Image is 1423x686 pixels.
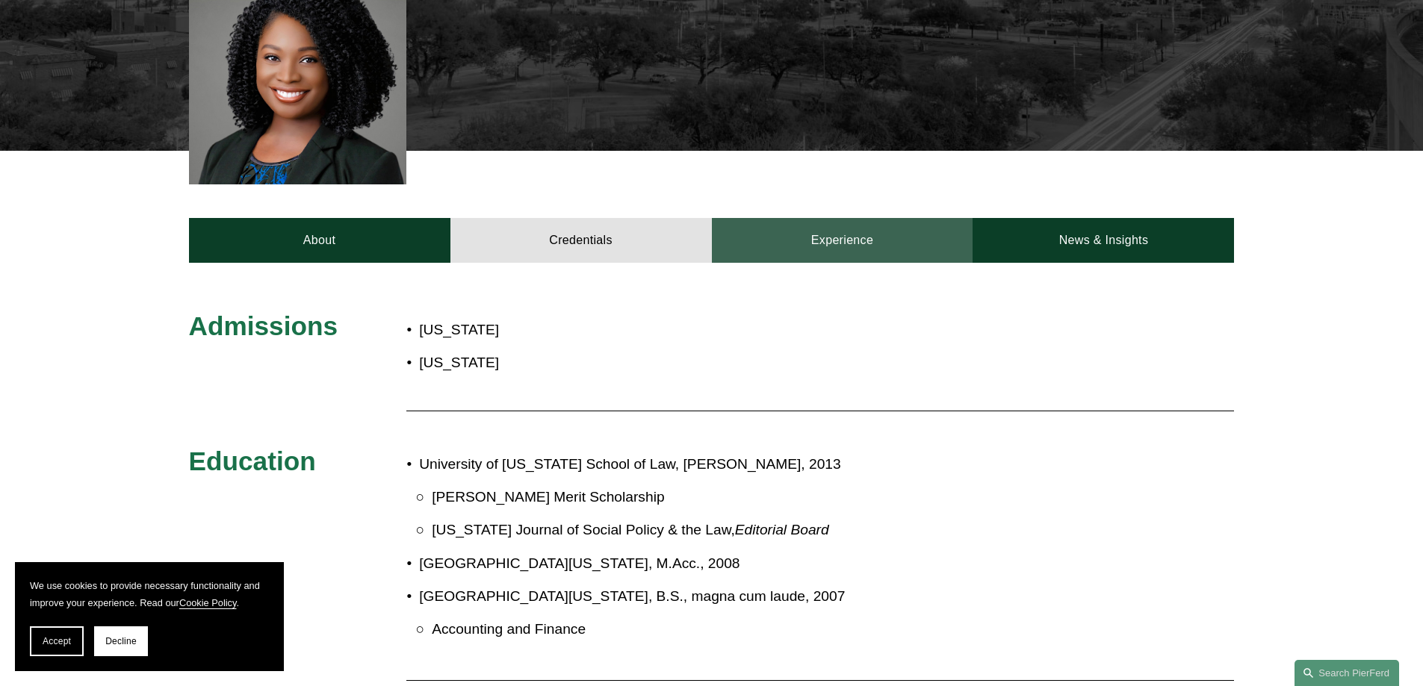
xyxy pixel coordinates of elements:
[189,311,338,340] span: Admissions
[419,551,1103,577] p: [GEOGRAPHIC_DATA][US_STATE], M.Acc., 2008
[419,584,1103,610] p: [GEOGRAPHIC_DATA][US_STATE], B.S., magna cum laude, 2007
[419,452,1103,478] p: University of [US_STATE] School of Law, [PERSON_NAME], 2013
[30,577,269,611] p: We use cookies to provide necessary functionality and improve your experience. Read our .
[1295,660,1399,686] a: Search this site
[735,522,829,537] em: Editorial Board
[432,617,1103,643] p: Accounting and Finance
[94,626,148,656] button: Decline
[973,218,1234,263] a: News & Insights
[432,517,1103,543] p: [US_STATE] Journal of Social Policy & the Law,
[189,218,450,263] a: About
[432,484,1103,511] p: [PERSON_NAME] Merit Scholarship
[419,350,799,376] p: [US_STATE]
[450,218,712,263] a: Credentials
[15,562,284,671] section: Cookie banner
[189,446,316,475] span: Education
[419,317,799,343] p: [US_STATE]
[179,597,237,608] a: Cookie Policy
[30,626,84,656] button: Accept
[43,636,71,646] span: Accept
[105,636,137,646] span: Decline
[712,218,973,263] a: Experience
